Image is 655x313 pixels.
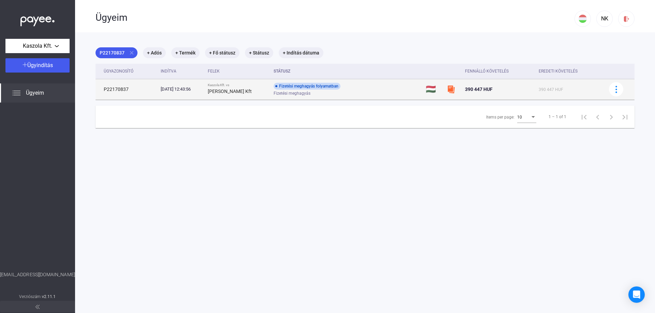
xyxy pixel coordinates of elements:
[35,305,40,309] img: arrow-double-left-grey.svg
[161,67,176,75] div: Indítva
[599,15,610,23] div: NK
[96,79,158,99] td: P22170837
[609,82,623,96] button: more-blue
[161,67,203,75] div: Indítva
[23,42,52,50] span: Kaszola Kft.
[549,113,566,121] div: 1 – 1 of 1
[208,89,252,94] strong: [PERSON_NAME] Kft
[279,47,323,58] mat-chip: + Indítás dátuma
[5,39,70,53] button: Kaszola Kft.
[245,47,273,58] mat-chip: + Státusz
[486,113,514,121] div: Items per page:
[26,89,44,97] span: Ügyeim
[104,67,155,75] div: Ügyazonosító
[205,47,239,58] mat-chip: + Fő státusz
[274,89,310,97] span: Fizetési meghagyás
[613,86,620,93] img: more-blue
[96,47,137,58] mat-chip: P22170837
[96,12,574,24] div: Ügyeim
[605,110,618,124] button: Next page
[465,87,493,92] span: 390 447 HUF
[596,11,613,27] button: NK
[27,62,53,68] span: Ügyindítás
[171,47,200,58] mat-chip: + Termék
[628,286,645,303] div: Open Intercom Messenger
[579,15,587,23] img: HU
[618,110,632,124] button: Last page
[623,15,630,22] img: logout-red
[20,13,55,27] img: white-payee-white-dot.svg
[208,67,220,75] div: Felek
[129,50,135,56] mat-icon: close
[271,64,423,79] th: Státusz
[23,62,27,67] img: plus-white.svg
[574,11,591,27] button: HU
[5,58,70,73] button: Ügyindítás
[423,79,444,99] td: 🇭🇺
[104,67,133,75] div: Ügyazonosító
[161,86,203,93] div: [DATE] 12:43:56
[591,110,605,124] button: Previous page
[517,115,522,120] span: 10
[539,67,600,75] div: Eredeti követelés
[447,85,455,93] img: szamlazzhu-mini
[539,67,578,75] div: Eredeti követelés
[618,11,635,27] button: logout-red
[208,83,268,87] div: Kaszola Kft. vs
[517,113,536,121] mat-select: Items per page:
[208,67,268,75] div: Felek
[12,89,20,97] img: list.svg
[465,67,533,75] div: Fennálló követelés
[465,67,509,75] div: Fennálló követelés
[577,110,591,124] button: First page
[539,87,563,92] span: 390 447 HUF
[143,47,166,58] mat-chip: + Adós
[274,83,340,90] div: Fizetési meghagyás folyamatban
[42,294,56,299] strong: v2.11.1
